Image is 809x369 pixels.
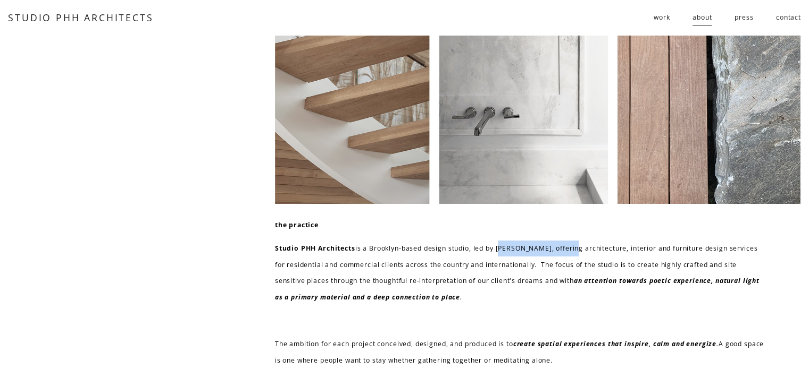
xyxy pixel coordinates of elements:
a: contact [776,9,801,27]
a: press [735,9,753,27]
em: create spatial experiences that inspire, calm and energize [513,339,716,348]
strong: the practice [275,220,319,229]
a: folder dropdown [654,9,670,27]
a: STUDIO PHH ARCHITECTS [8,11,153,24]
p: The ambition for each project conceived, designed, and produced is to A good space is one where p... [275,336,768,368]
em: an attention towards poetic experience, natural light as a primary material and a deep connection... [275,276,762,301]
em: . [460,293,462,302]
p: is a Brooklyn-based design studio, led by [PERSON_NAME], offering architecture, interior and furn... [275,241,768,305]
em: . [716,339,719,348]
a: about [693,9,712,27]
span: work [654,10,670,25]
strong: Studio PHH Architects [275,244,355,253]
